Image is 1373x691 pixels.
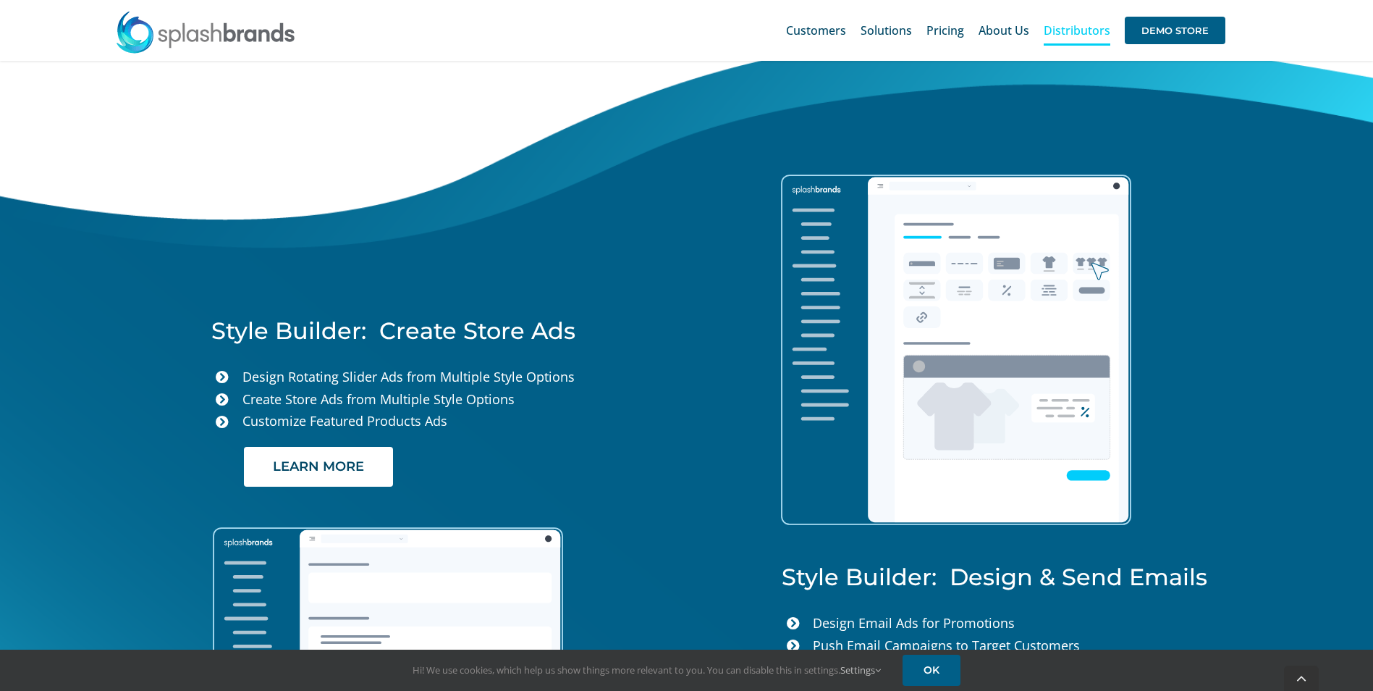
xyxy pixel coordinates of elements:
span: Style Builder: Create Store Ads [211,317,575,345]
span: Style Builder: Design & Send Emails [782,563,1207,591]
span: Pricing [926,25,964,36]
nav: Main Menu Sticky [786,7,1225,54]
span: DEMO STORE [1125,17,1225,44]
a: LEARN MORE [244,447,393,487]
a: Customers [786,7,846,54]
a: Pricing [926,7,964,54]
span: About Us [979,25,1029,36]
span: Create Store Ads from Multiple Style Options [242,390,515,408]
span: Push Email Campaigns to Target Customers [813,637,1080,654]
span: LEARN MORE [273,459,364,474]
a: OK [903,655,960,686]
span: Distributors [1044,25,1110,36]
img: SplashBrands.com Logo [115,10,296,54]
span: Solutions [861,25,912,36]
a: DEMO STORE [1125,7,1225,54]
span: Hi! We use cookies, which help us show things more relevant to you. You can disable this in setti... [413,663,881,677]
span: Design Email Ads for Promotions [813,614,1015,632]
span: Customers [786,25,846,36]
span: Design Rotating Slider Ads from Multiple Style Options [242,368,575,385]
span: Customize Featured Products Ads [242,412,447,430]
a: Distributors [1044,7,1110,54]
a: Settings [840,663,881,677]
